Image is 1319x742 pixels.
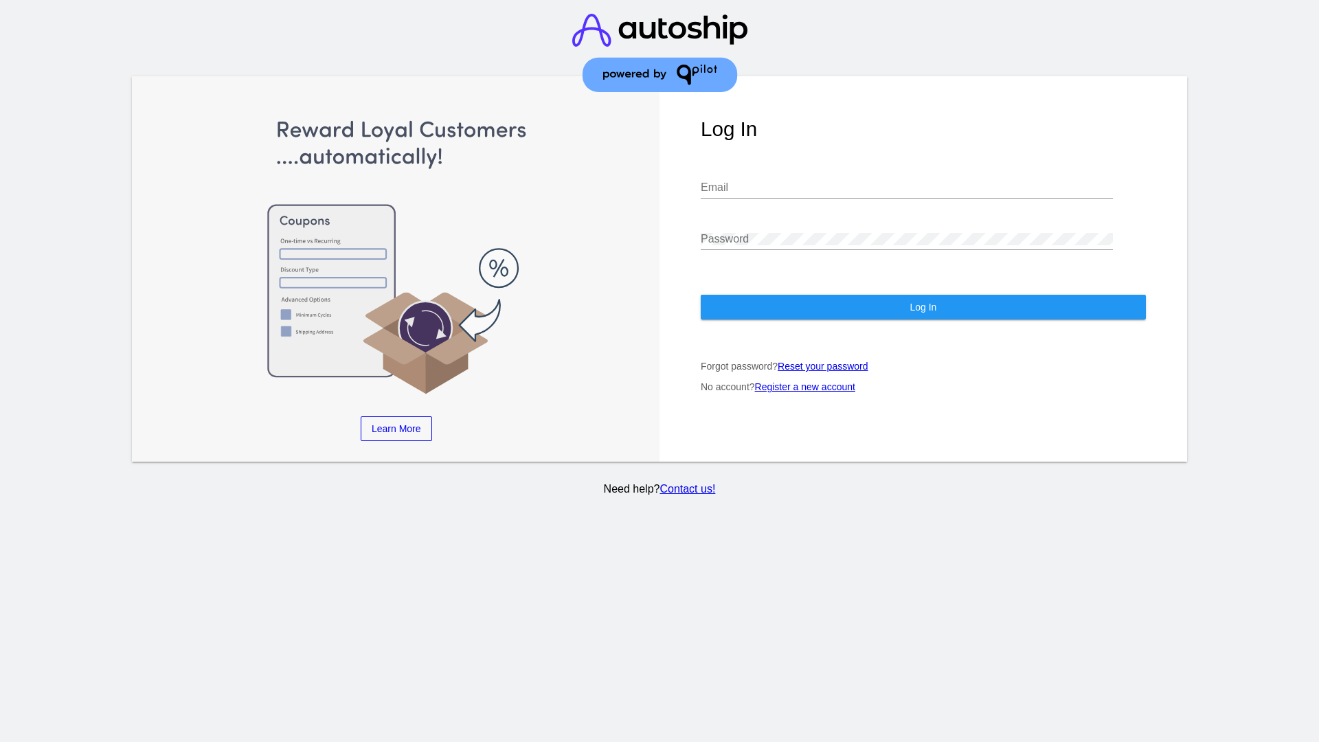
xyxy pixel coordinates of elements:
[361,416,432,441] a: Learn More
[701,181,1113,194] input: Email
[701,295,1146,319] button: Log In
[659,483,715,495] a: Contact us!
[778,361,868,372] a: Reset your password
[372,423,421,434] span: Learn More
[755,381,855,392] a: Register a new account
[701,117,1146,141] h1: Log In
[910,302,936,313] span: Log In
[701,361,1146,372] p: Forgot password?
[174,117,619,396] img: Apply Coupons Automatically to Scheduled Orders with QPilot
[130,483,1190,495] p: Need help?
[701,381,1146,392] p: No account?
